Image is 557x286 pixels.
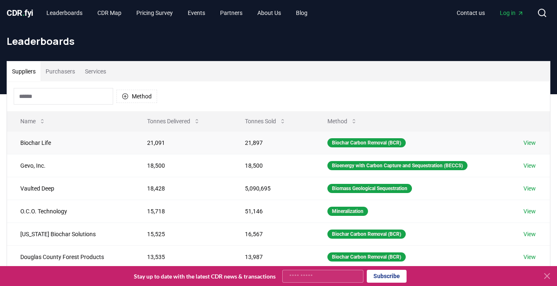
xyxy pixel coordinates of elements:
td: 16,567 [232,222,315,245]
button: Method [116,90,157,103]
div: Biochar Carbon Removal (BCR) [327,252,406,262]
td: 13,535 [134,245,231,268]
a: Leaderboards [40,5,89,20]
span: Log in [500,9,524,17]
a: Blog [289,5,314,20]
td: 21,897 [232,131,315,154]
td: 15,718 [134,200,231,222]
nav: Main [450,5,530,20]
td: Biochar Life [7,131,134,154]
a: Partners [213,5,249,20]
td: O.C.O. Technology [7,200,134,222]
a: Events [181,5,212,20]
td: [US_STATE] Biochar Solutions [7,222,134,245]
button: Tonnes Delivered [140,113,207,130]
td: 18,500 [134,154,231,177]
span: . [22,8,25,18]
a: View [523,161,536,170]
a: Log in [493,5,530,20]
a: Pricing Survey [130,5,179,20]
button: Name [14,113,52,130]
a: Contact us [450,5,492,20]
td: Vaulted Deep [7,177,134,200]
button: Tonnes Sold [238,113,293,130]
td: 15,525 [134,222,231,245]
div: Bioenergy with Carbon Capture and Sequestration (BECCS) [327,161,467,170]
button: Method [321,113,364,130]
a: View [523,230,536,238]
div: Biomass Geological Sequestration [327,184,412,193]
div: Mineralization [327,207,368,216]
td: Gevo, Inc. [7,154,134,177]
td: 13,987 [232,245,315,268]
a: CDR.fyi [7,7,33,19]
td: Douglas County Forest Products [7,245,134,268]
nav: Main [40,5,314,20]
a: View [523,184,536,193]
span: CDR fyi [7,8,33,18]
td: 18,428 [134,177,231,200]
a: View [523,207,536,215]
a: CDR Map [91,5,128,20]
td: 21,091 [134,131,231,154]
div: Biochar Carbon Removal (BCR) [327,230,406,239]
button: Services [80,61,111,81]
a: About Us [251,5,288,20]
td: 18,500 [232,154,315,177]
button: Purchasers [41,61,80,81]
td: 5,090,695 [232,177,315,200]
div: Biochar Carbon Removal (BCR) [327,138,406,147]
td: 51,146 [232,200,315,222]
a: View [523,139,536,147]
h1: Leaderboards [7,34,550,48]
a: View [523,253,536,261]
button: Suppliers [7,61,41,81]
